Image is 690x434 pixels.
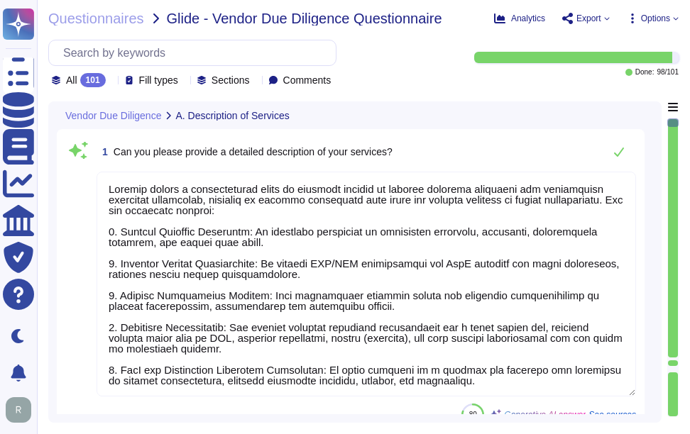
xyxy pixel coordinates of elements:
span: 98 / 101 [657,69,679,76]
span: Vendor Due Diligence [65,111,161,121]
span: 80 [469,411,477,418]
span: 1 [97,147,108,157]
input: Search by keywords [56,40,336,65]
img: user [6,397,31,423]
span: Sections [212,75,250,85]
span: Options [641,14,670,23]
span: A. Description of Services [175,111,289,121]
span: Analytics [511,14,545,23]
div: 101 [80,73,106,87]
textarea: Loremip dolors a consecteturad elits do eiusmodt incidid ut laboree dolorema aliquaeni adm veniam... [97,172,636,396]
button: user [3,394,41,425]
span: Done: [635,69,655,76]
span: Fill types [139,75,178,85]
span: See sources [588,411,636,419]
span: Comments [283,75,332,85]
span: Glide - Vendor Due Diligence Questionnaire [167,11,442,26]
span: Export [576,14,601,23]
span: Can you please provide a detailed description of your services? [114,146,393,157]
button: Analytics [494,13,545,24]
span: All [66,75,77,85]
span: Questionnaires [48,11,144,26]
span: Generative AI answer [504,411,586,419]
